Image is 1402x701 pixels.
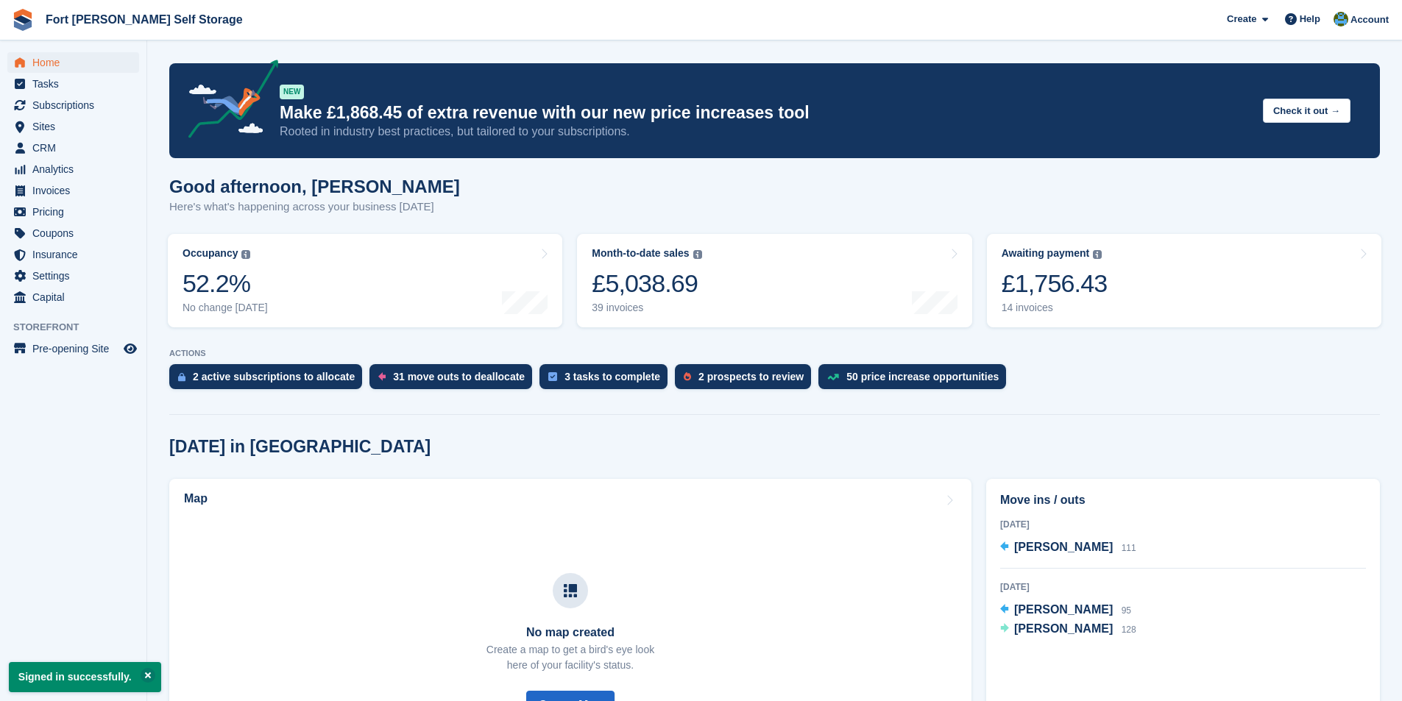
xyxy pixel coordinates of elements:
[7,52,139,73] a: menu
[987,234,1381,327] a: Awaiting payment £1,756.43 14 invoices
[121,340,139,357] a: Preview store
[168,234,562,327] a: Occupancy 52.2% No change [DATE]
[592,302,701,314] div: 39 invoices
[183,247,238,260] div: Occupancy
[169,437,431,457] h2: [DATE] in [GEOGRAPHIC_DATA]
[1093,250,1102,259] img: icon-info-grey-7440780725fd019a000dd9b08b2336e03edf1995a4989e88bcd33f0948082b44.svg
[169,177,460,196] h1: Good afternoon, [PERSON_NAME]
[1000,491,1366,509] h2: Move ins / outs
[183,268,268,299] div: 52.2%
[280,85,304,99] div: NEW
[32,95,121,115] span: Subscriptions
[32,116,121,137] span: Sites
[32,138,121,158] span: CRM
[178,372,185,382] img: active_subscription_to_allocate_icon-d502201f5373d7db506a760aba3b589e785aa758c864c3986d89f69b8ff3...
[169,349,1380,358] p: ACTIONS
[675,364,818,396] a: 2 prospects to review
[1014,603,1113,616] span: [PERSON_NAME]
[32,287,121,307] span: Capital
[32,74,121,94] span: Tasks
[13,320,146,335] span: Storefront
[1263,99,1350,123] button: Check it out →
[592,247,689,260] div: Month-to-date sales
[378,372,386,381] img: move_outs_to_deallocate_icon-f764333ba52eb49d3ac5e1228854f67142a1ed5810a6f6cc68b1a99e826820c5.svg
[32,180,121,201] span: Invoices
[40,7,249,32] a: Fort [PERSON_NAME] Self Storage
[1000,580,1366,594] div: [DATE]
[32,159,121,179] span: Analytics
[193,371,355,382] div: 2 active subscriptions to allocate
[846,371,999,382] div: 50 price increase opportunities
[1350,13,1389,27] span: Account
[1000,620,1136,639] a: [PERSON_NAME] 128
[698,371,804,382] div: 2 prospects to review
[548,372,557,381] img: task-75834270c22a3079a89374b754ae025e5fb1db73e45f91037f5363f120a921f8.svg
[564,371,660,382] div: 3 tasks to complete
[539,364,675,396] a: 3 tasks to complete
[1300,12,1320,26] span: Help
[693,250,702,259] img: icon-info-grey-7440780725fd019a000dd9b08b2336e03edf1995a4989e88bcd33f0948082b44.svg
[9,662,161,692] p: Signed in successfully.
[12,9,34,31] img: stora-icon-8386f47178a22dfd0bd8f6a31ec36ba5ce8667c1dd55bd0f319d3a0aa187defe.svg
[169,364,369,396] a: 2 active subscriptions to allocate
[7,95,139,115] a: menu
[7,338,139,359] a: menu
[1227,12,1256,26] span: Create
[827,374,839,380] img: price_increase_opportunities-93ffe204e8149a01c8c9dc8f82e8f89637d9d84a8eef4429ea346261dce0b2c0.svg
[684,372,691,381] img: prospect-51fa495bee0391a8d652442698ab0144808aea92771e9ea1ae160a38d050c398.svg
[32,266,121,286] span: Settings
[7,116,139,137] a: menu
[818,364,1013,396] a: 50 price increase opportunities
[592,268,701,299] div: £5,038.69
[1002,268,1108,299] div: £1,756.43
[183,302,268,314] div: No change [DATE]
[486,626,654,639] h3: No map created
[32,244,121,265] span: Insurance
[32,52,121,73] span: Home
[184,492,208,505] h2: Map
[1000,518,1366,531] div: [DATE]
[176,60,279,143] img: price-adjustments-announcement-icon-8257ccfd72463d97f412b2fc003d46551f7dbcb40ab6d574587a9cd5c0d94...
[1002,247,1090,260] div: Awaiting payment
[32,338,121,359] span: Pre-opening Site
[7,159,139,179] a: menu
[486,642,654,673] p: Create a map to get a bird's eye look here of your facility's status.
[1122,625,1136,635] span: 128
[1014,541,1113,553] span: [PERSON_NAME]
[169,199,460,216] p: Here's what's happening across your business [DATE]
[280,124,1251,140] p: Rooted in industry best practices, but tailored to your subscriptions.
[1014,622,1113,635] span: [PERSON_NAME]
[7,180,139,201] a: menu
[393,371,525,382] div: 31 move outs to deallocate
[280,102,1251,124] p: Make £1,868.45 of extra revenue with our new price increases tool
[7,223,139,243] a: menu
[1002,302,1108,314] div: 14 invoices
[7,244,139,265] a: menu
[577,234,971,327] a: Month-to-date sales £5,038.69 39 invoices
[7,74,139,94] a: menu
[1122,543,1136,553] span: 111
[1000,601,1131,620] a: [PERSON_NAME] 95
[7,138,139,158] a: menu
[7,202,139,222] a: menu
[1000,538,1136,558] a: [PERSON_NAME] 111
[1334,12,1348,26] img: Alex
[32,223,121,243] span: Coupons
[7,287,139,307] a: menu
[369,364,539,396] a: 31 move outs to deallocate
[32,202,121,222] span: Pricing
[7,266,139,286] a: menu
[1122,605,1131,616] span: 95
[564,584,577,597] img: map-icn-33ee37083ee616e46c38cad1a60f524a97daa1e2b2c8c0bc3eb3415660979fc1.svg
[241,250,250,259] img: icon-info-grey-7440780725fd019a000dd9b08b2336e03edf1995a4989e88bcd33f0948082b44.svg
